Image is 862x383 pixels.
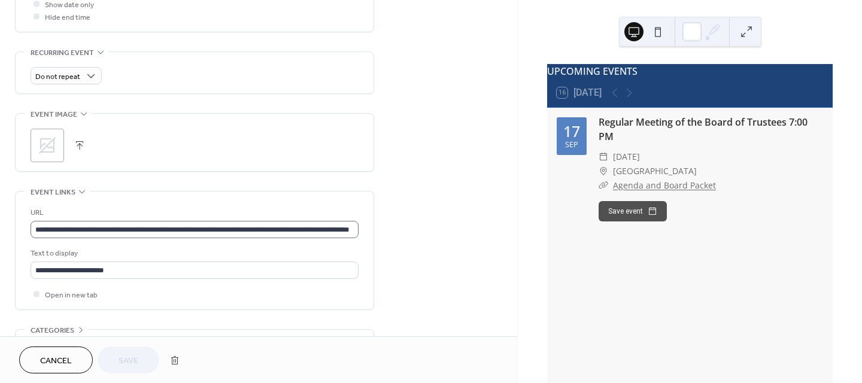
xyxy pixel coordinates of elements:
[31,247,356,260] div: Text to display
[31,108,77,121] span: Event image
[547,64,833,78] div: UPCOMING EVENTS
[563,124,580,139] div: 17
[31,324,74,337] span: Categories
[31,186,75,199] span: Event links
[45,11,90,24] span: Hide end time
[31,206,356,219] div: URL
[599,164,608,178] div: ​
[40,355,72,367] span: Cancel
[35,70,80,84] span: Do not repeat
[599,115,808,143] a: Regular Meeting of the Board of Trustees 7:00 PM
[599,178,608,193] div: ​
[19,346,93,373] button: Cancel
[599,150,608,164] div: ​
[31,47,94,59] span: Recurring event
[565,141,578,149] div: Sep
[31,129,64,162] div: ;
[45,289,98,302] span: Open in new tab
[599,201,667,221] button: Save event
[16,330,374,355] div: •••
[613,180,716,191] a: Agenda and Board Packet
[613,150,640,164] span: [DATE]
[613,164,697,178] span: [GEOGRAPHIC_DATA]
